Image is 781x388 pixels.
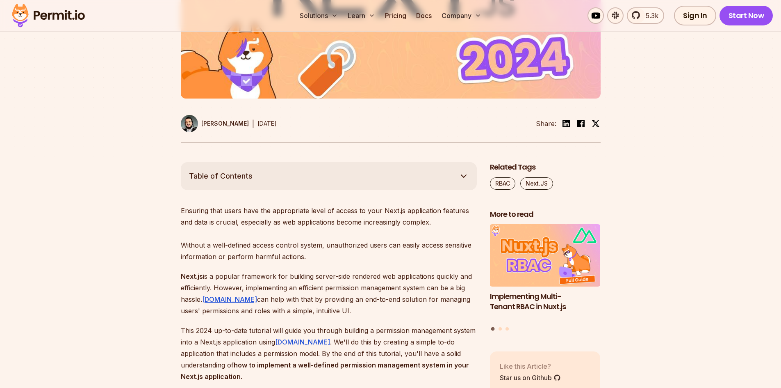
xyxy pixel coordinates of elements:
[181,325,477,382] p: This 2024 up-to-date tutorial will guide you through building a permission management system into...
[382,7,410,24] a: Pricing
[641,11,658,21] span: 5.3k
[181,115,198,132] img: Gabriel L. Manor
[520,177,553,190] a: Next.JS
[561,119,571,129] img: linkedin
[413,7,435,24] a: Docs
[181,115,249,132] a: [PERSON_NAME]
[490,177,515,190] a: RBAC
[181,361,469,381] strong: how to implement a well-defined permission management system in your Next.js application
[592,119,600,128] img: twitter
[490,224,601,322] a: Implementing Multi-Tenant RBAC in Nuxt.jsImplementing Multi-Tenant RBAC in Nuxt.js
[720,6,773,25] a: Start Now
[490,209,601,220] h2: More to read
[500,361,561,371] p: Like this Article?
[275,338,330,346] a: [DOMAIN_NAME]
[181,271,477,317] p: is a popular framework for building server-side rendered web applications quickly and efficiently...
[576,119,586,129] img: facebook
[252,119,254,129] div: |
[505,327,509,331] button: Go to slide 3
[491,327,495,331] button: Go to slide 1
[257,120,277,127] time: [DATE]
[181,205,477,262] p: Ensuring that users have the appropriate level of access to your Next.js application features and...
[438,7,485,24] button: Company
[181,162,477,190] button: Table of Contents
[499,327,502,331] button: Go to slide 2
[674,6,716,25] a: Sign In
[500,373,561,383] a: Star us on Github
[490,162,601,172] h2: Related Tags
[189,170,253,182] span: Table of Contents
[536,119,556,129] li: Share:
[490,224,601,287] img: Implementing Multi-Tenant RBAC in Nuxt.js
[490,224,601,322] li: 1 of 3
[181,272,203,280] strong: Next.js
[201,119,249,128] p: [PERSON_NAME]
[627,7,664,24] a: 5.3k
[490,224,601,332] div: Posts
[490,292,601,312] h3: Implementing Multi-Tenant RBAC in Nuxt.js
[344,7,378,24] button: Learn
[296,7,341,24] button: Solutions
[8,2,89,30] img: Permit logo
[202,295,257,303] a: [DOMAIN_NAME]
